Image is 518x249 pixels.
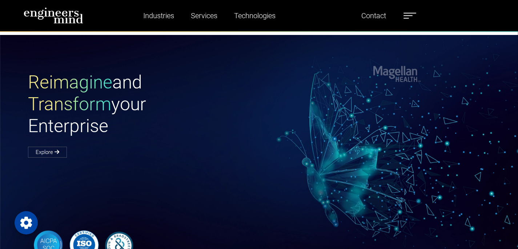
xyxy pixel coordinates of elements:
a: Contact [358,7,389,24]
a: Technologies [231,7,278,24]
a: Industries [140,7,177,24]
a: Explore [28,147,67,158]
h1: and your Enterprise [28,71,259,137]
a: Services [188,7,220,24]
img: logo [24,7,84,24]
span: Reimagine [28,72,112,93]
span: Transform [28,94,111,115]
